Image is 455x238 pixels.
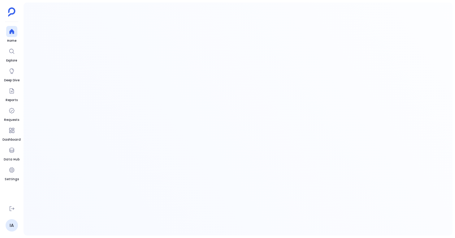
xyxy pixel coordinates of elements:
a: Data Hub [4,145,19,162]
span: Home [6,38,17,43]
a: Home [6,26,17,43]
a: Dashboard [2,125,21,142]
span: Dashboard [2,137,21,142]
span: Deep Dive [4,78,19,83]
span: Settings [5,177,19,182]
a: Settings [5,164,19,182]
a: Explore [6,46,17,63]
span: Data Hub [4,157,19,162]
span: Requests [4,117,19,122]
span: Reports [6,98,18,103]
a: Reports [6,85,18,103]
img: petavue logo [8,7,15,17]
span: Explore [6,58,17,63]
a: Requests [4,105,19,122]
a: IA [6,219,18,232]
a: Deep Dive [4,66,19,83]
